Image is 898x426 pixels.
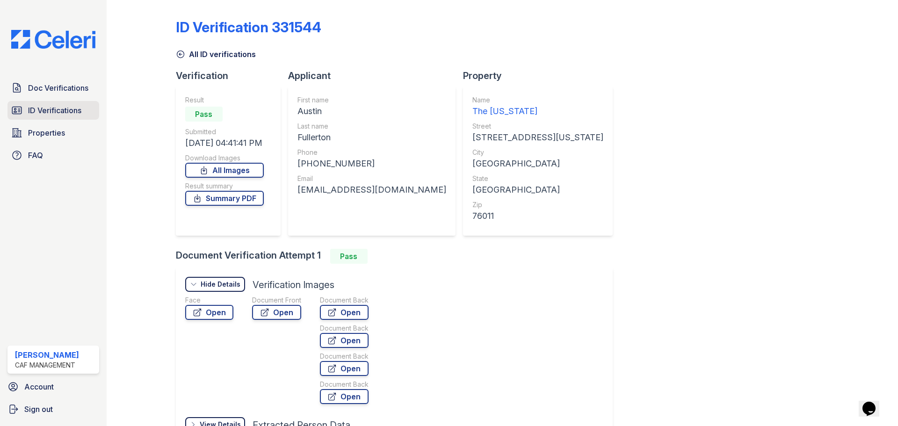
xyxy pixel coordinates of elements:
div: Zip [472,200,603,209]
a: Name The [US_STATE] [472,95,603,118]
div: Submitted [185,127,264,137]
div: Applicant [288,69,463,82]
div: [GEOGRAPHIC_DATA] [472,183,603,196]
a: ID Verifications [7,101,99,120]
div: The [US_STATE] [472,105,603,118]
div: Email [297,174,446,183]
div: Result [185,95,264,105]
a: Open [320,361,369,376]
div: Result summary [185,181,264,191]
a: Open [320,389,369,404]
span: Account [24,381,54,392]
div: Face [185,296,233,305]
div: Last name [297,122,446,131]
a: Open [320,305,369,320]
div: [PERSON_NAME] [15,349,79,361]
a: Account [4,377,103,396]
span: Sign out [24,404,53,415]
div: Fullerton [297,131,446,144]
span: Properties [28,127,65,138]
div: [STREET_ADDRESS][US_STATE] [472,131,603,144]
div: Name [472,95,603,105]
div: Phone [297,148,446,157]
a: Properties [7,123,99,142]
div: Hide Details [201,280,240,289]
div: First name [297,95,446,105]
span: ID Verifications [28,105,81,116]
iframe: chat widget [859,389,889,417]
div: Document Back [320,324,369,333]
div: Austin [297,105,446,118]
div: CAF Management [15,361,79,370]
div: ID Verification 331544 [176,19,321,36]
div: Property [463,69,620,82]
div: State [472,174,603,183]
a: All Images [185,163,264,178]
a: Sign out [4,400,103,419]
img: CE_Logo_Blue-a8612792a0a2168367f1c8372b55b34899dd931a85d93a1a3d3e32e68fde9ad4.png [4,30,103,49]
a: FAQ [7,146,99,165]
a: Doc Verifications [7,79,99,97]
a: Summary PDF [185,191,264,206]
span: FAQ [28,150,43,161]
a: Open [252,305,301,320]
div: [GEOGRAPHIC_DATA] [472,157,603,170]
div: Document Back [320,296,369,305]
a: Open [320,333,369,348]
a: All ID verifications [176,49,256,60]
div: Street [472,122,603,131]
div: Pass [185,107,223,122]
div: Download Images [185,153,264,163]
span: Doc Verifications [28,82,88,94]
div: Document Back [320,380,369,389]
div: Verification [176,69,288,82]
div: Document Front [252,296,301,305]
div: Verification Images [253,278,334,291]
div: Document Verification Attempt 1 [176,249,620,264]
div: Document Back [320,352,369,361]
a: Open [185,305,233,320]
div: City [472,148,603,157]
div: [EMAIL_ADDRESS][DOMAIN_NAME] [297,183,446,196]
div: 76011 [472,209,603,223]
div: [DATE] 04:41:41 PM [185,137,264,150]
div: Pass [330,249,368,264]
div: [PHONE_NUMBER] [297,157,446,170]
